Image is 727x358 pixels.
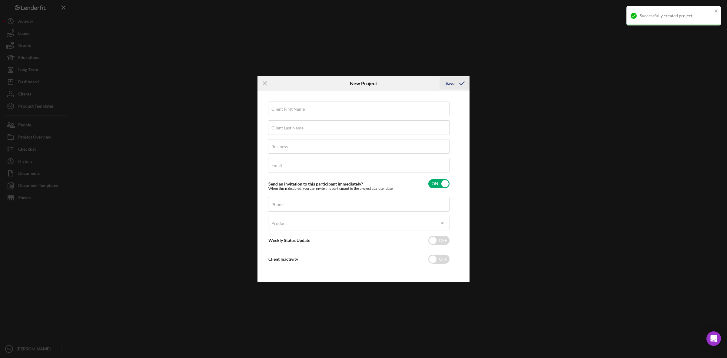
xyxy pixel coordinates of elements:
div: Product [271,221,287,226]
div: Successfully created project. [640,13,712,18]
div: Save [446,77,454,89]
label: Client Inactivity [268,256,298,262]
label: Send an invitation to this participant immediately? [268,181,363,186]
button: close [714,8,719,14]
div: Open Intercom Messenger [706,331,721,346]
div: When this is disabled, you can invite this participant to the project at a later date. [268,186,393,191]
label: Client Last Name [271,125,304,130]
label: Weekly Status Update [268,238,310,243]
label: Phone [271,202,284,207]
label: Business [271,144,288,149]
label: Client First Name [271,107,305,112]
h6: New Project [350,81,377,86]
label: Email [271,163,282,168]
button: Save [440,77,470,89]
